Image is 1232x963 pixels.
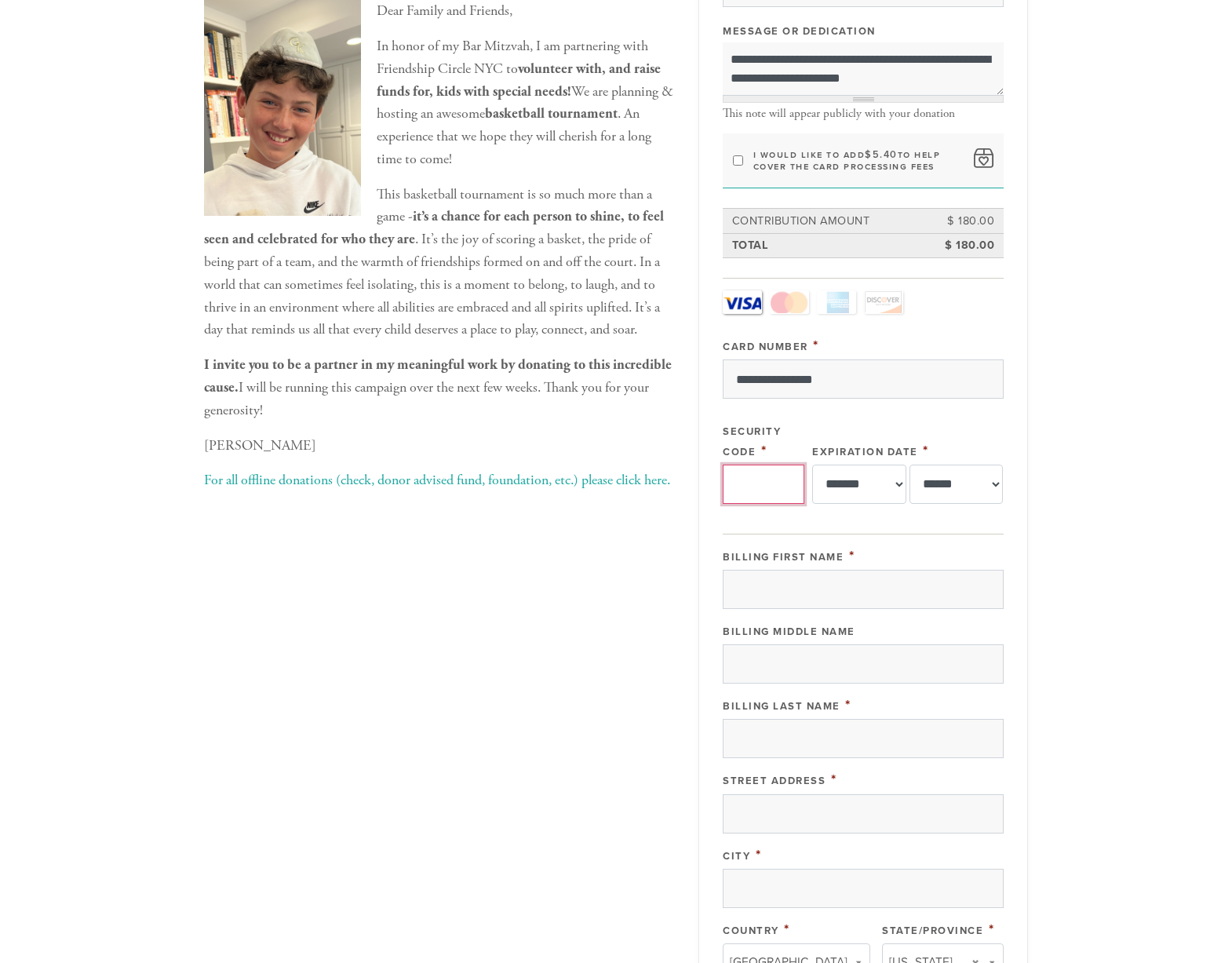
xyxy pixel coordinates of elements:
[204,207,664,248] b: it’s a chance for each person to shine, to feel seen and celebrated for who they are
[204,354,675,421] p: I will be running this campaign over the next few weeks. Thank you for your generosity!
[723,850,750,863] label: City
[926,235,997,257] td: $ 180.00
[923,442,929,459] span: This field is required.
[723,700,840,713] label: Billing Last Name
[723,425,781,458] label: Security Code
[926,210,997,232] td: $ 180.00
[812,446,918,458] label: Expiration Date
[845,696,851,713] span: This field is required.
[377,60,661,100] b: volunteer with, and raise funds for, kids with special needs!
[723,551,844,564] label: Billing First Name
[873,148,898,161] span: 5.40
[723,290,762,314] a: Visa
[864,290,903,314] a: Discover
[723,925,779,937] label: Country
[813,337,819,354] span: This field is required.
[730,235,927,257] td: Total
[770,290,809,314] a: MasterCard
[723,341,808,353] label: Card Number
[882,925,983,937] label: State/Province
[723,24,876,38] label: Message or dedication
[989,921,995,938] span: This field is required.
[831,771,837,788] span: This field is required.
[812,465,906,504] select: Expiration Date month
[730,210,927,232] td: Contribution Amount
[204,356,672,396] b: I invite you to be a partner in my meaningful work by donating to this incredible cause.
[723,626,855,638] label: Billing Middle Name
[204,184,675,342] p: This basketball tournament is so much more than a game - . It’s the joy of scoring a basket, the ...
[723,775,826,787] label: Street Address
[849,547,855,564] span: This field is required.
[909,465,1004,504] select: Expiration Date year
[485,104,618,122] b: basketball tournament
[784,921,790,938] span: This field is required.
[817,290,856,314] a: Amex
[204,35,675,171] p: In honor of my Bar Mitzvah, I am partnering with Friendship Circle NYC to We are planning & hosti...
[204,435,675,458] p: [PERSON_NAME]
[761,442,767,459] span: This field is required.
[865,148,873,161] span: $
[204,471,670,489] a: For all offline donations (check, donor advised fund, foundation, etc.) please click here.
[756,846,762,863] span: This field is required.
[723,107,1004,121] div: This note will appear publicly with your donation
[753,149,964,173] label: I would like to add to help cover the card processing fees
